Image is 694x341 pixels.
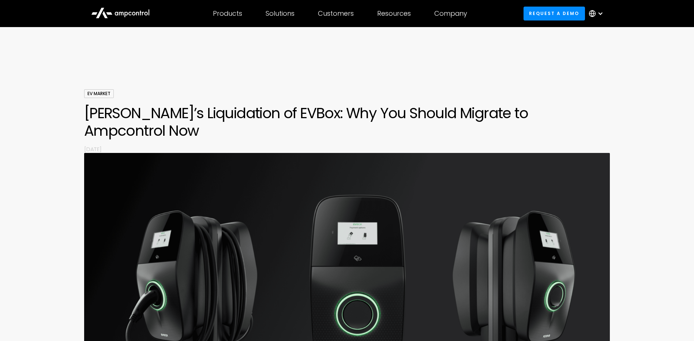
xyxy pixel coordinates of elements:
[213,10,242,18] div: Products
[84,145,610,153] p: [DATE]
[524,7,585,20] a: Request a demo
[318,10,354,18] div: Customers
[266,10,295,18] div: Solutions
[84,89,114,98] div: EV Market
[377,10,411,18] div: Resources
[84,104,610,139] h1: [PERSON_NAME]’s Liquidation of EVBox: Why You Should Migrate to Ampcontrol Now
[434,10,467,18] div: Company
